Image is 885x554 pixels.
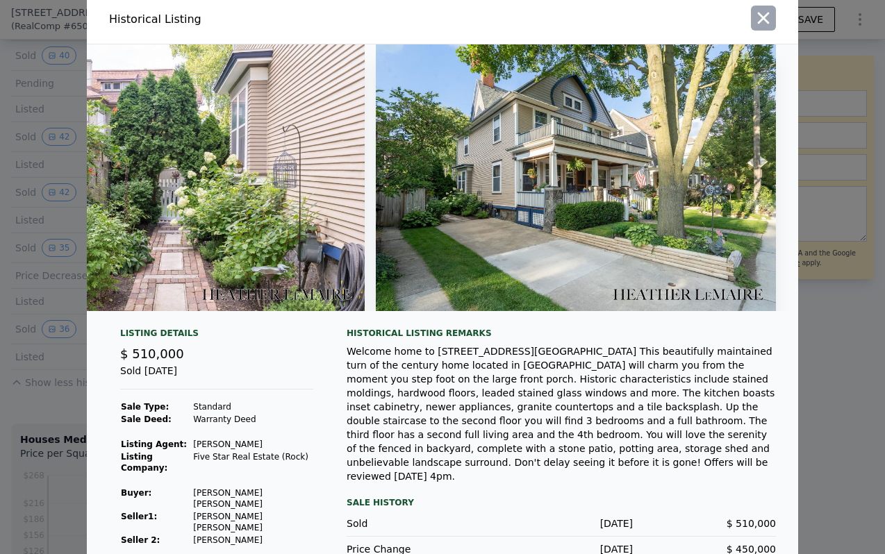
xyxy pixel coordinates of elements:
div: Sale History [347,494,776,511]
td: [PERSON_NAME] [PERSON_NAME] [192,510,313,534]
strong: Listing Company: [121,452,167,473]
strong: Sale Type: [121,402,169,412]
strong: Seller 1 : [121,512,157,521]
div: Welcome home to [STREET_ADDRESS][GEOGRAPHIC_DATA] This beautifully maintained turn of the century... [347,344,776,483]
div: Listing Details [120,328,313,344]
span: $ 510,000 [727,518,776,529]
div: Sold [DATE] [120,364,313,389]
strong: Buyer : [121,488,151,498]
div: Historical Listing remarks [347,328,776,339]
td: [PERSON_NAME] [192,438,313,451]
strong: Seller 2: [121,535,160,545]
strong: Listing Agent: [121,439,187,449]
td: Warranty Deed [192,413,313,426]
span: $ 510,000 [120,346,184,361]
td: Five Star Real Estate (Rock) [192,451,313,474]
td: Standard [192,401,313,413]
img: Property Img [376,44,776,311]
td: [PERSON_NAME] [PERSON_NAME] [192,487,313,510]
strong: Sale Deed: [121,414,172,424]
div: Historical Listing [109,11,437,28]
div: Sold [347,517,490,530]
td: [PERSON_NAME] [192,534,313,546]
div: [DATE] [490,517,633,530]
